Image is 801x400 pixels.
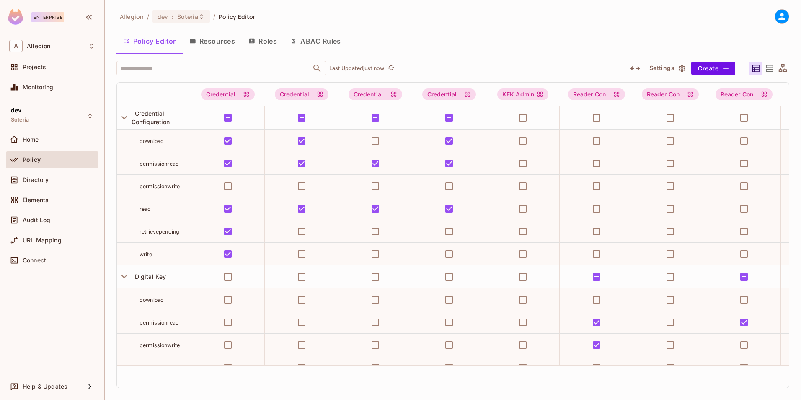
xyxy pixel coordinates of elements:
span: download [140,297,164,303]
button: Create [691,62,735,75]
div: Credential... [422,88,476,100]
span: permissionread [140,161,179,167]
span: Reader Configuration Read Only User [716,88,773,100]
span: Policy Editor [219,13,256,21]
span: permissionread [140,319,179,326]
div: Credential... [201,88,255,100]
div: Enterprise [31,12,64,22]
span: upload [140,365,157,371]
span: Click to refresh data [384,63,396,73]
span: permissionwrite [140,342,180,348]
div: Reader Con... [642,88,699,100]
span: Help & Updates [23,383,67,390]
button: refresh [386,63,396,73]
span: Credential Configuration Admin [201,88,255,100]
li: / [147,13,149,21]
button: Settings [646,62,688,75]
li: / [213,13,215,21]
div: Credential... [349,88,403,100]
span: Projects [23,64,46,70]
span: Directory [23,177,49,183]
span: Credential Configuration Read Only User [349,88,403,100]
button: Resources [183,31,242,52]
span: read [140,206,151,212]
span: the active workspace [120,13,144,21]
span: : [171,13,174,20]
span: Home [23,136,39,143]
span: Soteria [177,13,198,21]
button: ABAC Rules [284,31,348,52]
span: Reader Configuration Factory [642,88,699,100]
span: write [140,251,152,257]
button: Open [311,62,323,74]
span: Credential Configuration Factory [275,88,329,100]
div: Reader Con... [716,88,773,100]
div: KEK Admin [497,88,548,100]
div: Reader Con... [568,88,625,100]
span: A [9,40,23,52]
span: refresh [388,64,395,73]
button: Policy Editor [116,31,183,52]
span: Digital Key [132,273,166,280]
span: Connect [23,257,46,264]
button: Roles [242,31,284,52]
span: Audit Log [23,217,50,223]
p: Last Updated just now [329,65,384,72]
span: download [140,138,164,144]
span: permissionwrite [140,183,180,190]
span: Reader Configuration Admin [568,88,625,100]
img: SReyMgAAAABJRU5ErkJggg== [8,9,23,25]
span: Elements [23,197,49,203]
span: Workspace: Allegion [27,43,50,49]
span: retrievepending [140,229,179,235]
span: Monitoring [23,84,54,91]
span: URL Mapping [23,237,62,244]
span: dev [11,107,21,114]
span: Credential Configuration [132,110,170,125]
span: dev [158,13,168,21]
span: Credential Configuration User [422,88,476,100]
span: Soteria [11,117,29,123]
span: Policy [23,156,41,163]
div: Credential... [275,88,329,100]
